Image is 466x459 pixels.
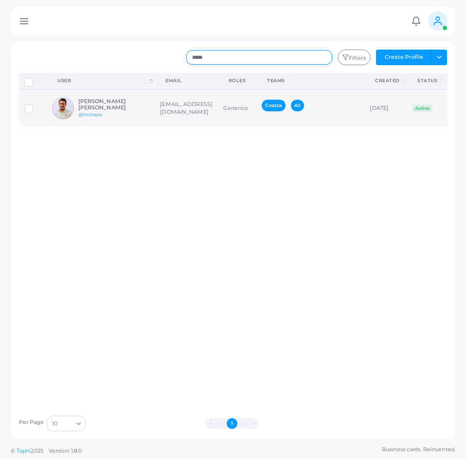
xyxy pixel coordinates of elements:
[78,112,103,117] a: @mchapa
[165,77,207,84] div: Email
[262,100,286,111] span: Coatza
[58,418,72,429] input: Search for option
[78,98,150,111] h6: [PERSON_NAME] [PERSON_NAME]
[267,77,354,84] div: Teams
[19,419,44,426] label: Per Page
[338,50,371,65] button: Filters
[229,77,246,84] div: Roles
[49,447,82,454] span: Version: 1.8.0
[218,89,257,126] td: Generico
[11,447,82,455] span: ©
[382,445,455,454] span: Business cards. Reinvented.
[227,418,237,429] button: Go to page 1
[88,418,375,429] ul: Pagination
[412,105,432,112] span: Active
[291,100,304,111] span: All
[19,73,47,89] th: Row-selection
[52,97,74,119] img: avatar
[52,419,57,429] span: 10
[47,416,86,431] div: Search for option
[364,89,407,126] td: [DATE]
[375,77,400,84] div: Created
[417,77,437,84] div: Status
[31,447,43,455] span: 2025
[376,50,431,65] button: Create Profile
[57,77,148,84] div: User
[17,447,31,454] a: Tapni
[155,89,218,126] td: [EMAIL_ADDRESS][DOMAIN_NAME]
